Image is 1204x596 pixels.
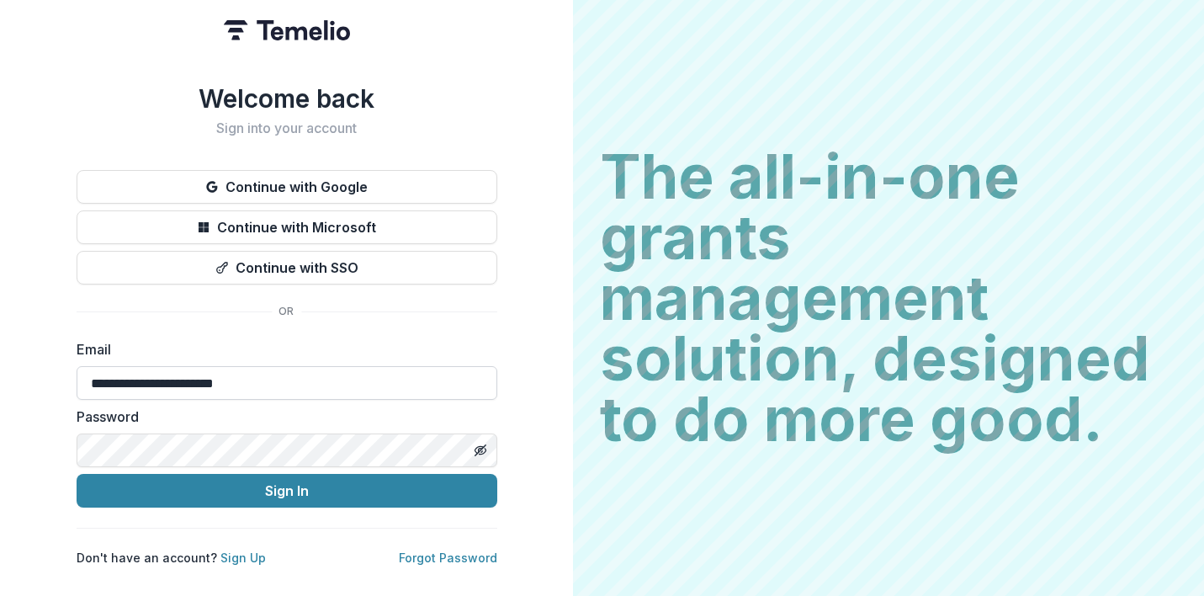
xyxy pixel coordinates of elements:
[224,20,350,40] img: Temelio
[77,170,497,204] button: Continue with Google
[77,120,497,136] h2: Sign into your account
[399,551,497,565] a: Forgot Password
[77,474,497,508] button: Sign In
[77,83,497,114] h1: Welcome back
[77,339,487,359] label: Email
[77,251,497,285] button: Continue with SSO
[77,210,497,244] button: Continue with Microsoft
[77,549,266,567] p: Don't have an account?
[467,437,494,464] button: Toggle password visibility
[220,551,266,565] a: Sign Up
[77,407,487,427] label: Password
